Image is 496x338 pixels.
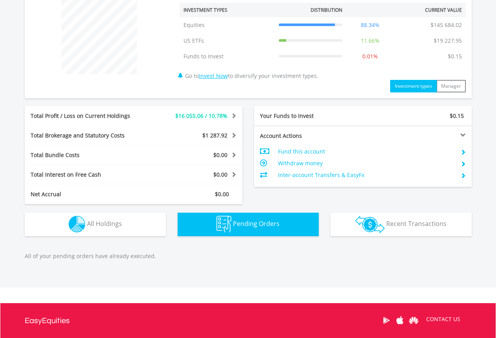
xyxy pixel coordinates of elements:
[346,17,394,33] td: 88.34%
[202,132,227,139] span: $1 287.92
[180,3,275,17] th: Investment Types
[25,112,152,120] div: Total Profit / Loss on Current Holdings
[233,219,280,228] span: Pending Orders
[380,308,393,333] a: Google Play
[355,216,385,233] img: transactions-zar-wht.png
[216,216,231,233] img: pending_instructions-wht.png
[213,151,227,159] span: $0.00
[346,49,394,64] td: 0.01%
[69,216,85,233] img: holdings-wht.png
[394,3,466,17] th: Current Value
[436,80,466,92] button: Manager
[444,49,466,64] td: $0.15
[346,33,394,49] td: 11.66%
[278,146,454,157] td: Fund this account
[278,169,454,181] td: Inter-account Transfers & EasyFx
[331,213,472,236] button: Recent Transactions
[25,252,472,260] p: All of your pending orders have already executed.
[180,49,275,64] td: Funds to Invest
[427,17,466,33] td: $145 684.02
[199,72,228,80] a: Invest Now
[390,80,437,92] button: Investment types
[87,219,122,228] span: All Holdings
[450,112,464,119] span: $0.15
[180,33,275,49] td: US ETFs
[175,112,227,119] span: $16 055.06 / 10.78%
[278,157,454,169] td: Withdraw money
[254,132,363,140] div: Account Actions
[25,151,152,159] div: Total Bundle Costs
[311,7,342,13] div: Distribution
[25,171,152,179] div: Total Interest on Free Cash
[393,308,407,333] a: Apple
[178,213,319,236] button: Pending Orders
[430,33,466,49] td: $19 227.95
[25,213,166,236] button: All Holdings
[215,190,229,198] span: $0.00
[254,112,363,120] div: Your Funds to Invest
[421,308,466,330] a: CONTACT US
[386,219,447,228] span: Recent Transactions
[407,308,421,333] a: Huawei
[180,17,275,33] td: Equities
[25,190,152,198] div: Net Accrual
[213,171,227,178] span: $0.00
[25,132,152,139] div: Total Brokerage and Statutory Costs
